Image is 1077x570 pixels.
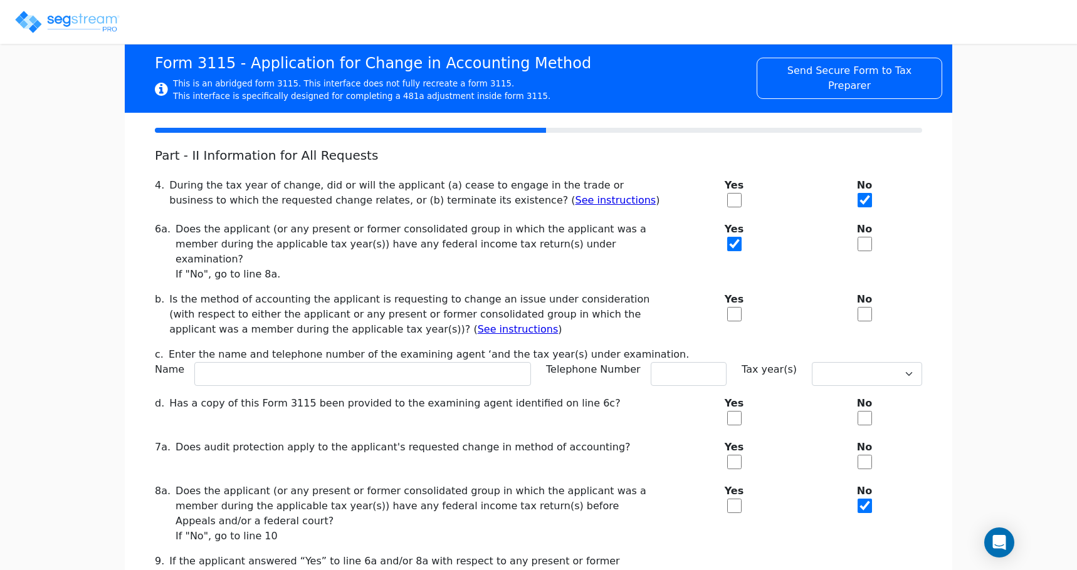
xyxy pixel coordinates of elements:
[807,222,922,237] b: No
[155,347,169,362] div: c.
[155,440,176,474] div: 7a.
[676,222,792,237] b: Yes
[807,440,922,455] b: No
[14,9,120,34] img: logo_pro_r.png
[676,440,792,455] b: Yes
[676,484,792,499] b: Yes
[742,362,797,386] div: Tax year(s)
[169,292,661,337] div: Is the method of accounting the applicant is requesting to change an issue under consideration (w...
[807,292,922,307] b: No
[676,396,792,411] b: Yes
[176,267,661,282] div: If "No", go to line 8a.
[155,222,176,282] div: 6a.
[676,178,792,193] b: Yes
[169,347,922,362] div: Enter the name and telephone number of the examining agent ‘and the tax year(s) under examination.
[807,396,922,411] b: No
[575,194,656,206] a: See instructions
[807,484,922,499] b: No
[173,90,550,103] div: This interface is specifically designed for completing a 481a adjustment inside form 3115.
[807,178,922,193] b: No
[478,323,559,335] a: See instructions
[155,396,169,430] div: d.
[176,529,661,544] div: If "No", go to line 10
[155,362,184,386] div: Name
[757,58,942,99] button: Send Secure Form to Tax Preparer
[176,222,661,267] div: Does the applicant (or any present or former consolidated group in which the applicant was a memb...
[173,78,550,90] div: This is an abridged form 3115. This interface does not fully recreate a form 3115.
[169,396,661,411] div: Has a copy of this Form 3115 been provided to the examining agent identified on line 6c?
[155,54,742,73] h4: Form 3115 - Application for Change in Accounting Method
[676,292,792,307] b: Yes
[984,527,1014,557] div: Open Intercom Messenger
[176,440,661,455] div: Does audit protection apply to the applicant's requested change in method of accounting?
[155,148,661,163] h5: Part - II Information for All Requests
[546,362,641,386] div: Telephone Number
[155,178,169,212] div: 4.
[176,484,661,529] div: Does the applicant (or any present or former consolidated group in which the applicant was a memb...
[169,178,661,212] div: During the tax year of change, did or will the applicant (a) cease to engage in the trade or busi...
[155,292,169,337] div: b.
[155,484,176,544] div: 8a.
